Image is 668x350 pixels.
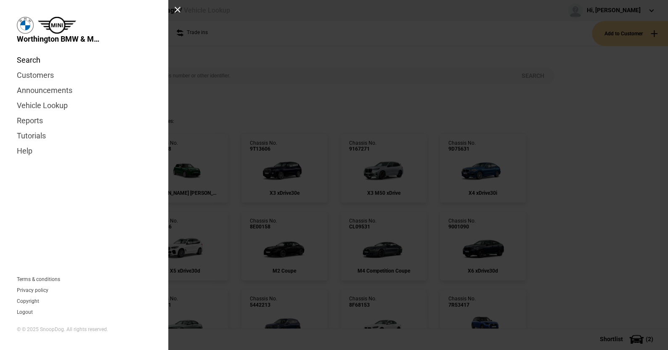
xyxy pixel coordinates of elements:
a: Tutorials [17,128,151,143]
a: Copyright [17,299,39,304]
a: Terms & conditions [17,277,60,282]
a: Announcements [17,83,151,98]
a: Privacy policy [17,288,48,293]
a: Search [17,53,151,68]
a: Customers [17,68,151,83]
img: mini.png [38,17,76,34]
div: © © 2025 SnoopDog. All rights reserved. [17,326,151,333]
a: Vehicle Lookup [17,98,151,113]
span: Worthington BMW & MINI Garage [17,34,101,44]
a: Reports [17,113,151,128]
button: Logout [17,310,33,315]
img: bmw.png [17,17,34,34]
a: Help [17,143,151,159]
